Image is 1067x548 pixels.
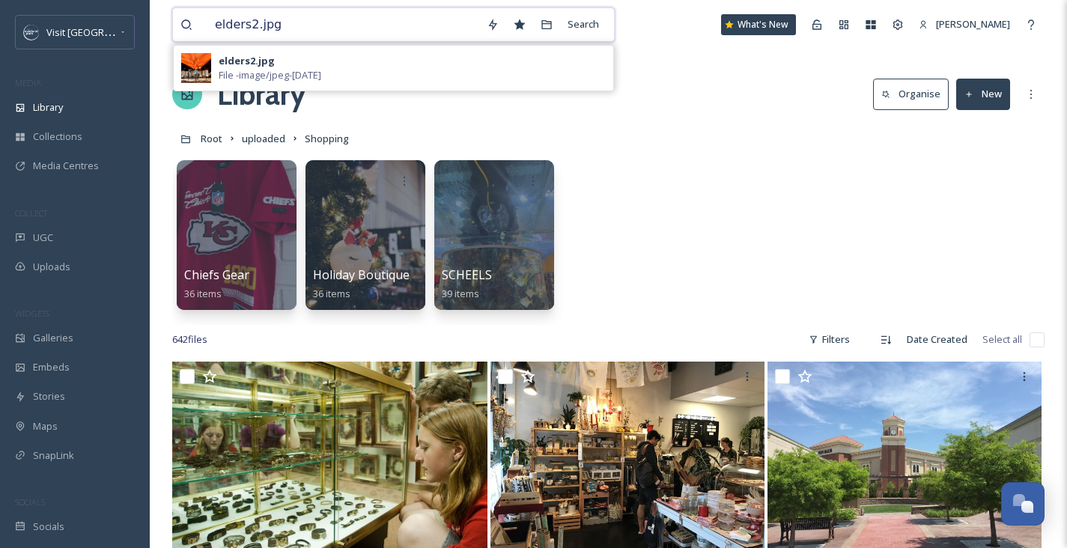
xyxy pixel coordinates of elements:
[15,77,41,88] span: MEDIA
[873,79,949,109] button: Organise
[201,130,222,147] a: Root
[15,207,47,219] span: COLLECT
[184,268,249,300] a: Chiefs Gear36 items
[201,132,222,145] span: Root
[33,389,65,404] span: Stories
[982,332,1022,347] span: Select all
[33,360,70,374] span: Embeds
[936,17,1010,31] span: [PERSON_NAME]
[33,260,70,274] span: Uploads
[24,25,39,40] img: c3es6xdrejuflcaqpovn.png
[1001,482,1045,526] button: Open Chat
[33,331,73,345] span: Galleries
[305,130,349,147] a: Shopping
[46,25,162,39] span: Visit [GEOGRAPHIC_DATA]
[899,325,975,354] div: Date Created
[911,10,1018,39] a: [PERSON_NAME]
[242,130,285,147] a: uploaded
[184,287,222,300] span: 36 items
[15,308,49,319] span: WIDGETS
[217,72,305,117] a: Library
[33,419,58,433] span: Maps
[721,14,796,35] a: What's New
[242,132,285,145] span: uploaded
[956,79,1010,109] button: New
[207,8,479,41] input: Search your library
[33,100,63,115] span: Library
[219,54,275,68] div: elders2.jpg
[442,267,492,283] span: SCHEELS
[313,268,410,300] a: Holiday Boutique36 items
[184,267,249,283] span: Chiefs Gear
[442,268,492,300] a: SCHEELS39 items
[313,287,350,300] span: 36 items
[15,496,45,508] span: SOCIALS
[33,231,53,245] span: UGC
[33,159,99,173] span: Media Centres
[305,132,349,145] span: Shopping
[181,53,211,83] img: 092709e4-bf95-4c0f-9770-a107506cff69.jpg
[33,130,82,144] span: Collections
[560,10,607,39] div: Search
[33,448,74,463] span: SnapLink
[873,79,956,109] a: Organise
[801,325,857,354] div: Filters
[172,332,207,347] span: 642 file s
[313,267,410,283] span: Holiday Boutique
[33,520,64,534] span: Socials
[442,287,479,300] span: 39 items
[219,68,321,82] span: File - image/jpeg - [DATE]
